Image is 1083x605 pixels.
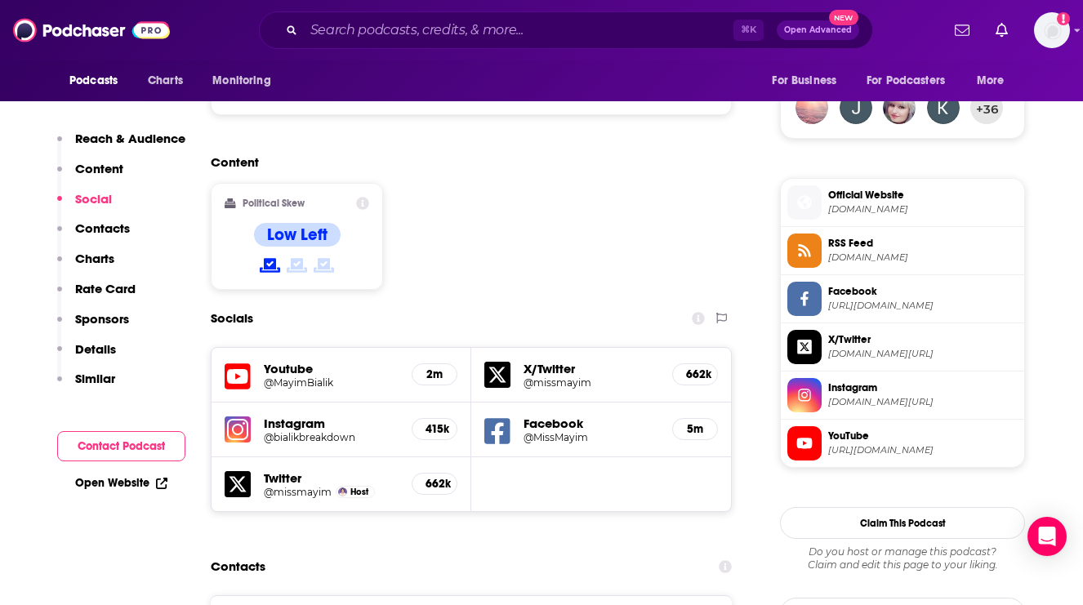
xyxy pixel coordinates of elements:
p: Charts [75,251,114,266]
img: User Profile [1034,12,1070,48]
a: Official Website[DOMAIN_NAME] [787,185,1018,220]
button: Reach & Audience [57,131,185,161]
p: Contacts [75,220,130,236]
p: Content [75,161,123,176]
button: Sponsors [57,311,129,341]
img: foxykimmy831 [883,91,916,124]
span: Host [350,487,368,497]
h5: 2m [426,367,443,381]
button: Show profile menu [1034,12,1070,48]
span: New [829,10,858,25]
span: RSS Feed [828,236,1018,251]
h5: X/Twitter [524,361,659,376]
h5: 5m [686,422,704,436]
a: @MayimBialik [264,376,399,389]
button: Open AdvancedNew [777,20,859,40]
button: open menu [58,65,139,96]
img: Podview123 [796,91,828,124]
h5: 415k [426,422,443,436]
a: Facebook[URL][DOMAIN_NAME] [787,282,1018,316]
div: Open Intercom Messenger [1027,517,1067,556]
span: Do you host or manage this podcast? [780,545,1025,558]
p: Details [75,341,116,357]
span: Charts [148,69,183,92]
span: Logged in as sarahhallprinc [1034,12,1070,48]
h5: @missmayim [524,376,659,389]
span: ⌘ K [733,20,764,41]
span: Instagram [828,380,1018,395]
a: RSS Feed[DOMAIN_NAME] [787,234,1018,268]
h2: Contacts [211,551,265,582]
span: For Business [772,69,836,92]
a: Show notifications dropdown [948,16,976,44]
span: More [977,69,1005,92]
button: +36 [970,91,1003,124]
button: open menu [760,65,857,96]
img: cjemt2911 [840,91,872,124]
h5: Instagram [264,416,399,431]
span: X/Twitter [828,332,1018,347]
a: Show notifications dropdown [989,16,1014,44]
button: Content [57,161,123,191]
input: Search podcasts, credits, & more... [304,17,733,43]
button: Contact Podcast [57,431,185,461]
button: Rate Card [57,281,136,311]
a: @missmayim [264,486,332,498]
img: iconImage [225,416,251,443]
button: Details [57,341,116,371]
h2: Socials [211,303,253,334]
a: YouTube[URL][DOMAIN_NAME] [787,426,1018,460]
span: YouTube [828,429,1018,443]
a: Charts [137,65,193,96]
h5: Youtube [264,361,399,376]
span: For Podcasters [867,69,945,92]
button: Claim This Podcast [780,507,1025,539]
p: Similar [75,371,115,386]
a: X/Twitter[DOMAIN_NAME][URL] [787,330,1018,364]
button: Social [57,191,112,221]
button: Contacts [57,220,130,251]
h5: 662k [426,477,443,491]
a: @MissMayim [524,431,659,443]
button: Similar [57,371,115,401]
p: Reach & Audience [75,131,185,146]
button: open menu [201,65,292,96]
span: https://www.youtube.com/@MayimBialik [828,444,1018,456]
span: twitter.com/missmayim [828,348,1018,360]
span: mayim.simplecast.com [828,203,1018,216]
img: Podchaser - Follow, Share and Rate Podcasts [13,15,170,46]
span: Official Website [828,188,1018,202]
div: Search podcasts, credits, & more... [259,11,873,49]
p: Social [75,191,112,207]
span: https://www.facebook.com/MissMayim [828,300,1018,312]
span: Podcasts [69,69,118,92]
button: open menu [856,65,969,96]
h4: Low Left [267,225,328,245]
h5: 662k [686,367,704,381]
h2: Political Skew [243,198,305,209]
p: Sponsors [75,311,129,327]
img: ktr675 [927,91,960,124]
span: feeds.megaphone.fm [828,251,1018,264]
button: open menu [965,65,1025,96]
svg: Add a profile image [1057,12,1070,25]
button: Charts [57,251,114,281]
span: Open Advanced [784,26,852,34]
div: Claim and edit this page to your liking. [780,545,1025,572]
h5: Twitter [264,470,399,486]
img: Mayim Bialik [338,487,347,496]
span: Monitoring [212,69,270,92]
span: instagram.com/bialikbreakdown [828,396,1018,408]
a: @bialikbreakdown [264,431,399,443]
span: Facebook [828,284,1018,299]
